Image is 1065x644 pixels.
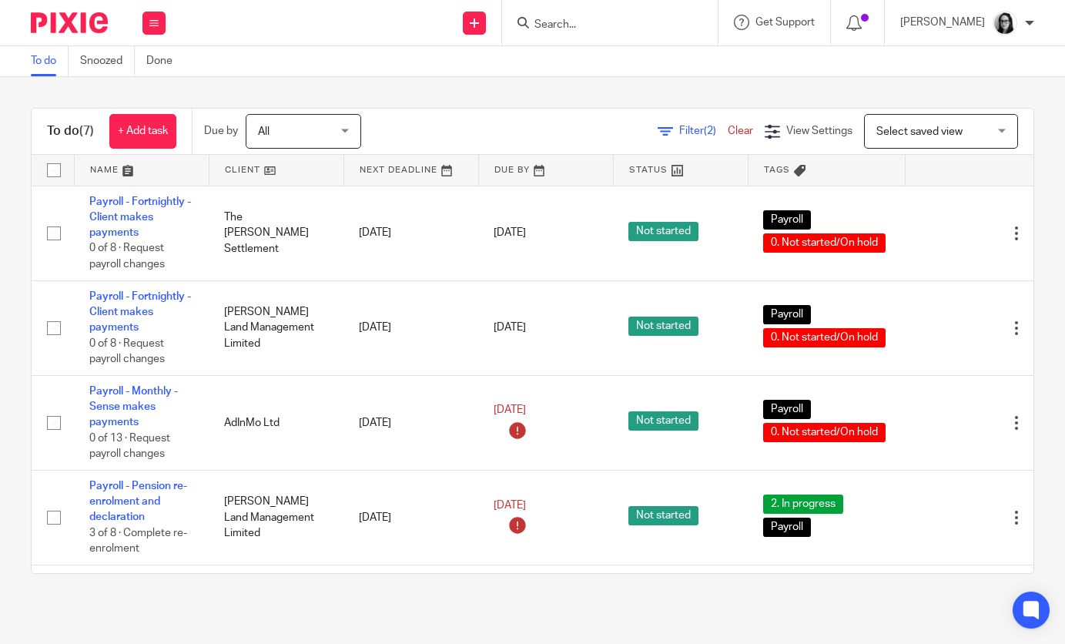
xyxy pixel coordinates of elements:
h1: To do [47,123,94,139]
span: (7) [79,125,94,137]
td: [DATE] [343,375,478,470]
span: Select saved view [876,126,963,137]
span: All [258,126,270,137]
td: [DATE] [343,186,478,280]
a: + Add task [109,114,176,149]
a: Payroll - Fortnightly - Client makes payments [89,196,191,239]
td: [PERSON_NAME] Land Management Limited [209,280,343,375]
span: 0 of 8 · Request payroll changes [89,338,165,365]
td: The [PERSON_NAME] Settlement [209,186,343,280]
span: 0. Not started/On hold [763,423,886,442]
span: [DATE] [494,500,526,511]
p: [PERSON_NAME] [900,15,985,30]
input: Search [533,18,671,32]
a: Payroll - Pension re-enrolment and declaration [89,481,187,523]
span: [DATE] [494,405,526,416]
a: Payroll - Monthly - Sense makes payments [89,386,178,428]
span: Tags [764,166,790,174]
span: Not started [628,411,698,431]
span: Payroll [763,305,811,324]
span: Get Support [755,17,815,28]
span: Payroll [763,210,811,230]
span: 0 of 8 · Request payroll changes [89,243,165,270]
span: [DATE] [494,323,526,334]
img: Pixie [31,12,108,33]
a: Snoozed [80,46,135,76]
img: Profile%20photo.jpeg [993,11,1017,35]
td: [DATE] [343,470,478,565]
td: [PERSON_NAME] Land Management Limited [209,470,343,565]
span: Not started [628,506,698,525]
span: 2. In progress [763,495,843,514]
span: View Settings [786,126,852,136]
a: Done [146,46,184,76]
span: 3 of 8 · Complete re-enrolment [89,528,187,555]
p: Due by [204,123,238,139]
span: Not started [628,222,698,241]
span: Filter [679,126,728,136]
span: 0 of 13 · Request payroll changes [89,433,170,460]
a: Clear [728,126,753,136]
span: [DATE] [494,227,526,238]
span: 0. Not started/On hold [763,233,886,253]
span: Payroll [763,400,811,419]
span: 0. Not started/On hold [763,328,886,347]
td: AdInMo Ltd [209,375,343,470]
td: [DATE] [343,280,478,375]
a: Payroll - Fortnightly - Client makes payments [89,291,191,334]
span: Not started [628,317,698,336]
a: To do [31,46,69,76]
span: (2) [704,126,716,136]
span: Payroll [763,518,811,537]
